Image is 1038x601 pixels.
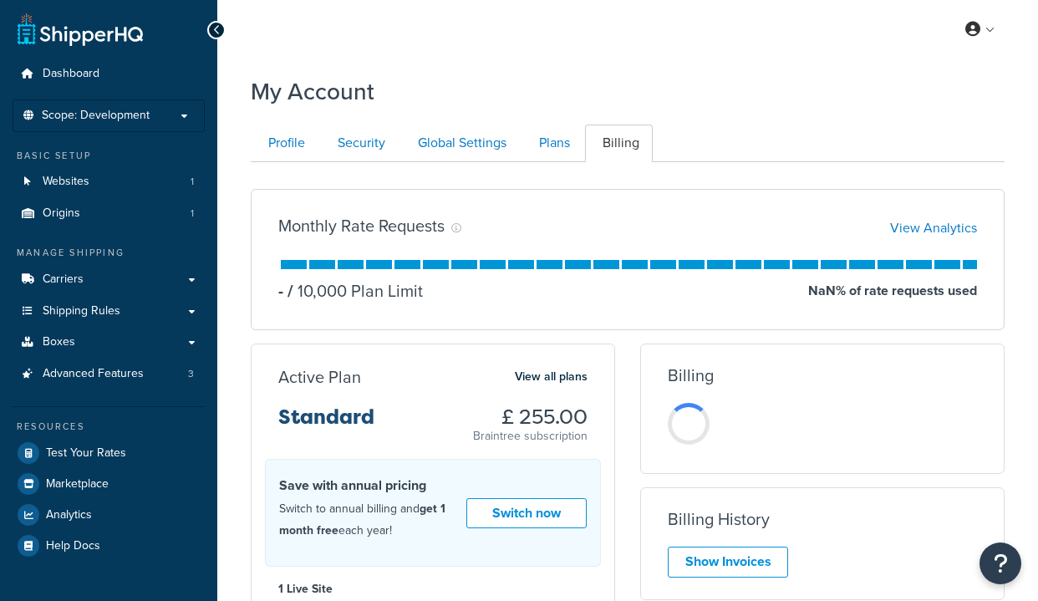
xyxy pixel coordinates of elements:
a: Profile [251,125,318,162]
a: Help Docs [13,531,205,561]
p: NaN % of rate requests used [808,279,977,303]
a: Global Settings [400,125,520,162]
div: Basic Setup [13,149,205,163]
a: Show Invoices [668,547,788,578]
li: Websites [13,166,205,197]
a: Dashboard [13,59,205,89]
span: Shipping Rules [43,304,120,318]
span: Websites [43,175,89,189]
span: / [287,278,293,303]
button: Open Resource Center [979,542,1021,584]
p: Switch to annual billing and each year! [279,498,466,542]
h3: Billing [668,366,714,385]
a: Shipping Rules [13,296,205,327]
span: Advanced Features [43,367,144,381]
a: Analytics [13,500,205,530]
div: Manage Shipping [13,246,205,260]
span: Marketplace [46,477,109,491]
span: Test Your Rates [46,446,126,461]
h3: Monthly Rate Requests [278,216,445,235]
a: View all plans [515,366,588,388]
a: ShipperHQ Home [18,13,143,46]
a: Test Your Rates [13,438,205,468]
span: Scope: Development [42,109,150,123]
a: View Analytics [890,218,977,237]
span: Carriers [43,272,84,287]
span: Help Docs [46,539,100,553]
h4: Save with annual pricing [279,476,466,496]
p: Braintree subscription [473,428,588,445]
a: Origins 1 [13,198,205,229]
span: Origins [43,206,80,221]
a: Advanced Features 3 [13,359,205,390]
a: Marketplace [13,469,205,499]
span: 3 [188,367,194,381]
a: Switch now [466,498,587,529]
a: Boxes [13,327,205,358]
span: Analytics [46,508,92,522]
p: - [278,279,283,303]
span: 1 [191,175,194,189]
div: Resources [13,420,205,434]
h3: Standard [278,406,374,441]
li: Origins [13,198,205,229]
p: 10,000 Plan Limit [283,279,423,303]
a: Billing [585,125,653,162]
a: Security [320,125,399,162]
span: 1 [191,206,194,221]
a: Plans [522,125,583,162]
a: Carriers [13,264,205,295]
h3: £ 255.00 [473,406,588,428]
span: Boxes [43,335,75,349]
span: Dashboard [43,67,99,81]
h1: My Account [251,75,374,108]
strong: 1 Live Site [278,580,333,598]
li: Advanced Features [13,359,205,390]
h3: Billing History [668,510,770,528]
a: Websites 1 [13,166,205,197]
h3: Active Plan [278,368,361,386]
